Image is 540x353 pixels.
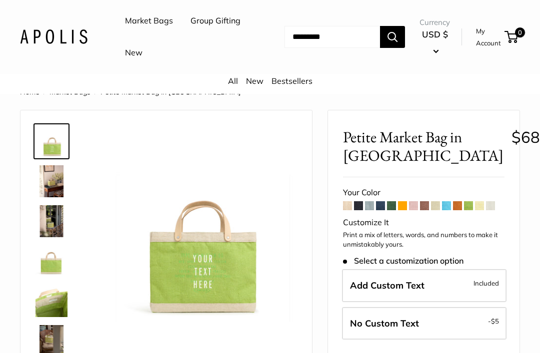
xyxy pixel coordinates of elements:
[35,165,67,197] img: Petite Market Bag in Chartreuse
[473,277,499,289] span: Included
[419,26,450,58] button: USD $
[35,285,67,317] img: Petite Market Bag in Chartreuse
[515,27,525,37] span: 0
[246,76,263,86] a: New
[342,307,506,340] label: Leave Blank
[284,26,380,48] input: Search...
[20,29,87,44] img: Apolis
[350,318,419,329] span: No Custom Text
[350,280,424,291] span: Add Custom Text
[125,13,173,28] a: Market Bags
[35,125,67,157] img: Petite Market Bag in Chartreuse
[33,243,69,279] a: Petite Market Bag in Chartreuse
[100,125,297,322] img: Petite Market Bag in Chartreuse
[343,128,503,165] span: Petite Market Bag in [GEOGRAPHIC_DATA]
[343,230,504,250] p: Print a mix of letters, words, and numbers to make it unmistakably yours.
[422,29,448,39] span: USD $
[505,31,518,43] a: 0
[342,269,506,302] label: Add Custom Text
[125,45,142,60] a: New
[228,76,238,86] a: All
[380,26,405,48] button: Search
[33,283,69,319] a: Petite Market Bag in Chartreuse
[488,315,499,327] span: -
[20,87,39,96] a: Home
[33,163,69,199] a: Petite Market Bag in Chartreuse
[491,317,499,325] span: $5
[49,87,90,96] a: Market Bags
[35,205,67,237] img: Petite Market Bag in Chartreuse
[419,15,450,29] span: Currency
[100,87,240,96] span: Petite Market Bag in [GEOGRAPHIC_DATA]
[33,123,69,159] a: Petite Market Bag in Chartreuse
[343,215,504,230] div: Customize It
[271,76,312,86] a: Bestsellers
[343,185,504,200] div: Your Color
[343,256,463,266] span: Select a customization option
[33,203,69,239] a: Petite Market Bag in Chartreuse
[35,245,67,277] img: Petite Market Bag in Chartreuse
[511,127,540,147] span: $68
[190,13,240,28] a: Group Gifting
[476,25,501,49] a: My Account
